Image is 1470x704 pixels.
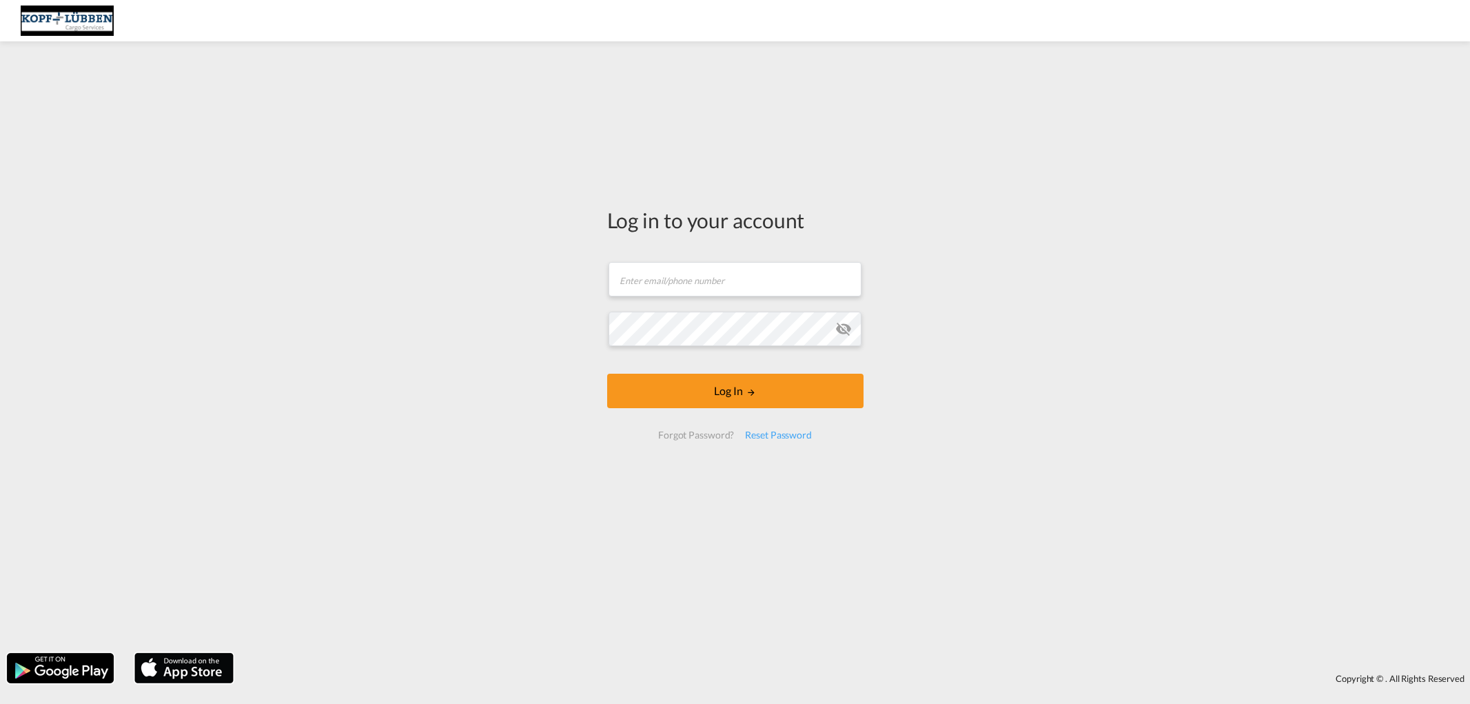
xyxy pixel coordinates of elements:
[739,423,817,447] div: Reset Password
[607,374,864,408] button: LOGIN
[241,667,1470,690] div: Copyright © . All Rights Reserved
[6,652,115,685] img: google.png
[133,652,235,685] img: apple.png
[607,205,864,234] div: Log in to your account
[835,321,852,337] md-icon: icon-eye-off
[653,423,739,447] div: Forgot Password?
[609,262,861,296] input: Enter email/phone number
[21,6,114,37] img: 25cf3bb0aafc11ee9c4fdbd399af7748.JPG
